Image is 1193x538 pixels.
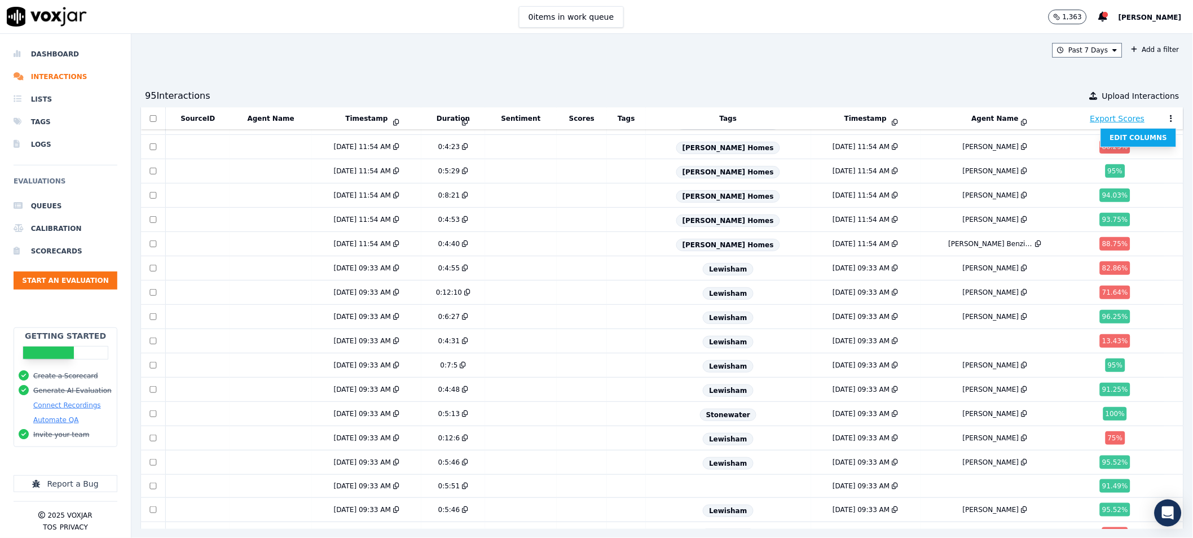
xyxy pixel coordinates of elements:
div: [PERSON_NAME] [963,361,1019,370]
div: [DATE] 09:33 AM [833,264,890,273]
button: Sentiment [501,114,540,123]
div: [DATE] 09:33 AM [334,409,391,418]
button: Connect Recordings [33,401,101,410]
button: Tags [618,114,635,123]
div: [PERSON_NAME] [963,142,1019,151]
button: Export Scores [1090,113,1145,124]
div: 95.52 % [1100,503,1130,517]
a: Logs [14,133,117,156]
div: 0:5:29 [438,167,460,176]
button: 1,363 [1049,10,1098,24]
div: 0:4:31 [438,336,460,345]
span: Upload Interactions [1102,90,1179,102]
span: [PERSON_NAME] Homes [676,215,780,227]
button: Create a Scorecard [33,371,98,380]
div: [PERSON_NAME] [963,312,1019,321]
button: Tags [720,114,737,123]
span: Lewisham [703,457,753,470]
div: 93.75 % [1100,213,1130,226]
div: Open Intercom Messenger [1155,500,1182,527]
div: [DATE] 09:33 AM [833,385,890,394]
span: Lewisham [703,433,753,445]
div: [DATE] 09:33 AM [833,482,890,491]
div: 75 % [1106,431,1125,445]
div: 0:8:21 [438,191,460,200]
div: 0:4:48 [438,385,460,394]
div: [DATE] 09:33 AM [833,434,890,443]
li: Tags [14,111,117,133]
div: [DATE] 11:54 AM [334,215,391,224]
button: Add a filter [1127,43,1184,56]
div: [DATE] 11:54 AM [334,167,391,176]
div: [DATE] 09:33 AM [833,458,890,467]
button: SourceID [181,114,215,123]
button: 1,363 [1049,10,1087,24]
div: 0:12:6 [438,434,460,443]
button: Upload Interactions [1090,90,1179,102]
button: Privacy [60,523,88,532]
button: Timestamp [844,114,887,123]
span: [PERSON_NAME] Homes [676,239,780,251]
div: [DATE] 09:33 AM [334,312,391,321]
span: Lewisham [703,360,753,373]
div: 13.43 % [1100,334,1130,348]
div: [DATE] 09:33 AM [334,336,391,345]
button: TOS [43,523,56,532]
img: voxjar logo [7,7,87,27]
li: Lists [14,88,117,111]
div: 0:12:10 [436,288,462,297]
div: [PERSON_NAME] [963,167,1019,176]
div: 88.75 % [1100,237,1130,251]
div: [PERSON_NAME] [963,288,1019,297]
div: [DATE] 09:33 AM [833,361,890,370]
div: 94.03 % [1100,189,1130,202]
a: Interactions [14,65,117,88]
button: 0items in work queue [519,6,624,28]
button: Start an Evaluation [14,272,117,290]
div: 95 % [1106,164,1125,178]
div: [DATE] 11:54 AM [833,167,890,176]
a: Calibration [14,217,117,240]
div: [PERSON_NAME] [963,505,1019,514]
button: Scores [569,114,595,123]
span: Lewisham [703,384,753,397]
div: [DATE] 09:33 AM [334,264,391,273]
div: [DATE] 11:54 AM [334,142,391,151]
div: 91.25 % [1100,383,1130,396]
div: [PERSON_NAME] [963,191,1019,200]
div: [DATE] 09:33 AM [334,458,391,467]
div: 82.86 % [1100,261,1130,275]
h6: Evaluations [14,174,117,195]
span: Stonewater [700,409,756,421]
div: [DATE] 09:33 AM [833,409,890,418]
div: [PERSON_NAME] [963,434,1019,443]
button: Generate AI Evaluation [33,386,112,395]
div: 96.25 % [1100,310,1130,323]
p: 1,363 [1063,12,1082,21]
div: 0:5:46 [438,505,460,514]
div: [DATE] 09:33 AM [833,505,890,514]
span: Lewisham [703,505,753,517]
a: Queues [14,195,117,217]
span: [PERSON_NAME] [1119,14,1182,21]
div: 0:7:5 [441,361,458,370]
div: [PERSON_NAME] [963,385,1019,394]
button: Duration [437,114,470,123]
span: [PERSON_NAME] Homes [676,142,780,154]
span: Lewisham [703,312,753,324]
div: 0:6:27 [438,312,460,321]
li: Dashboard [14,43,117,65]
div: 0:4:55 [438,264,460,273]
button: Agent Name [248,114,294,123]
div: [DATE] 09:33 AM [334,482,391,491]
span: [PERSON_NAME] Homes [676,166,780,178]
button: Past 7 Days [1053,43,1122,58]
p: 2025 Voxjar [48,511,93,520]
div: 71.64 % [1100,286,1130,299]
div: [DATE] 09:33 AM [833,336,890,345]
button: Edit Columns [1165,110,1177,127]
div: [PERSON_NAME] [963,215,1019,224]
